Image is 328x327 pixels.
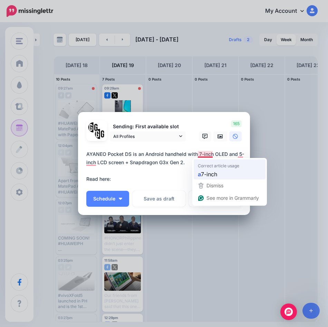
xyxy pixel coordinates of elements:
img: 353459792_649996473822713_4483302954317148903_n-bsa138318.png [88,122,98,132]
button: Schedule [86,191,129,207]
div: Open Intercom Messenger [280,303,297,320]
span: Schedule [93,196,115,201]
img: arrow-down-white.png [119,198,122,200]
span: All Profiles [113,133,177,140]
span: 165 [231,120,242,127]
a: Cancel [189,191,242,207]
p: Sending: First available slot [110,123,186,131]
img: JT5sWCfR-79925.png [95,129,105,139]
div: AYANEO Pocket DS is an Android handheld with 7-inch OLED and 5-inch LCD screen + Snapdragon G3x G... [86,150,245,183]
button: Save as draft [133,191,185,207]
a: All Profiles [110,131,186,141]
textarea: To enrich screen reader interactions, please activate Accessibility in Grammarly extension settings [86,150,245,183]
